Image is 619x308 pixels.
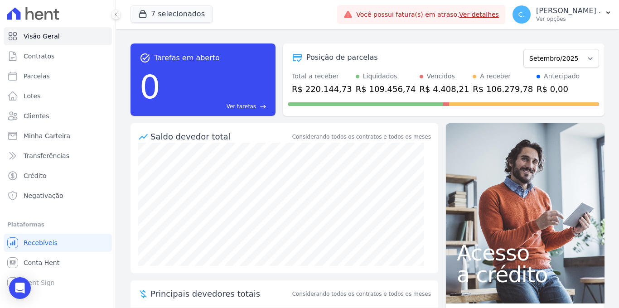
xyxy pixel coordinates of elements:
span: east [260,103,266,110]
p: Ver opções [536,15,601,23]
a: Contratos [4,47,112,65]
span: Você possui fatura(s) em atraso. [356,10,499,19]
div: Posição de parcelas [306,52,378,63]
div: R$ 109.456,74 [356,83,416,95]
span: Contratos [24,52,54,61]
div: Liquidados [363,72,397,81]
a: Ver detalhes [459,11,499,18]
span: Lotes [24,91,41,101]
a: Clientes [4,107,112,125]
div: Plataformas [7,219,108,230]
span: Transferências [24,151,69,160]
div: R$ 0,00 [537,83,580,95]
span: Ver tarefas [227,102,256,111]
div: Vencidos [427,72,455,81]
span: Recebíveis [24,238,58,247]
div: R$ 106.279,78 [473,83,533,95]
div: R$ 220.144,73 [292,83,352,95]
span: Considerando todos os contratos e todos os meses [292,290,431,298]
span: Crédito [24,171,47,180]
a: Negativação [4,187,112,205]
a: Transferências [4,147,112,165]
a: Recebíveis [4,234,112,252]
span: Principais devedores totais [150,288,290,300]
span: a crédito [457,264,594,285]
a: Conta Hent [4,254,112,272]
div: R$ 4.408,21 [420,83,469,95]
a: Crédito [4,167,112,185]
span: task_alt [140,53,150,63]
span: Parcelas [24,72,50,81]
div: Antecipado [544,72,580,81]
p: [PERSON_NAME] . [536,6,601,15]
span: Negativação [24,191,63,200]
a: Parcelas [4,67,112,85]
div: Total a receber [292,72,352,81]
div: Open Intercom Messenger [9,277,31,299]
span: Minha Carteira [24,131,70,140]
a: Minha Carteira [4,127,112,145]
div: 0 [140,63,160,111]
span: Clientes [24,111,49,120]
a: Visão Geral [4,27,112,45]
span: Conta Hent [24,258,59,267]
button: 7 selecionados [131,5,213,23]
span: Acesso [457,242,594,264]
a: Ver tarefas east [164,102,266,111]
span: Visão Geral [24,32,60,41]
div: A receber [480,72,511,81]
div: Considerando todos os contratos e todos os meses [292,133,431,141]
div: Saldo devedor total [150,130,290,143]
span: C. [518,11,525,18]
a: Lotes [4,87,112,105]
button: C. [PERSON_NAME] . Ver opções [505,2,619,27]
span: Tarefas em aberto [154,53,220,63]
